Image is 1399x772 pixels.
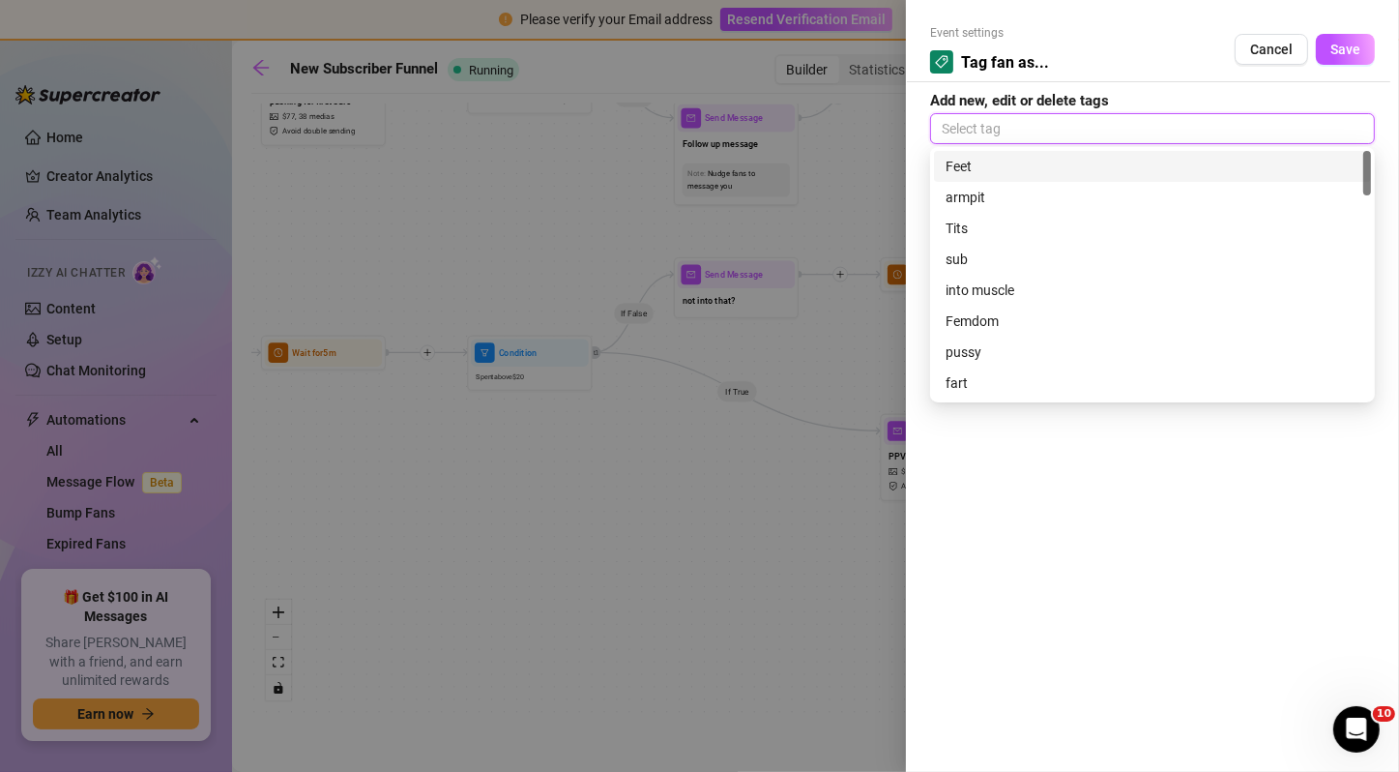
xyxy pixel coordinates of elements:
[961,50,1049,74] span: Tag fan as...
[934,275,1371,306] div: into muscle
[934,337,1371,368] div: pussy
[946,341,1359,363] div: pussy
[935,55,948,69] span: tag
[1330,42,1360,57] span: Save
[946,156,1359,177] div: Feet
[930,92,1109,109] strong: Add new, edit or delete tags
[946,249,1359,270] div: sub
[934,151,1371,182] div: Feet
[934,244,1371,275] div: sub
[1333,706,1380,753] iframe: Intercom live chat
[930,24,1049,43] span: Event settings
[1316,34,1375,65] button: Save
[934,306,1371,337] div: Femdom
[946,187,1359,208] div: armpit
[934,182,1371,213] div: armpit
[946,311,1359,332] div: Femdom
[934,213,1371,244] div: Tits
[946,372,1359,394] div: fart
[946,218,1359,239] div: Tits
[934,368,1371,399] div: fart
[946,280,1359,301] div: into muscle
[1373,706,1395,722] span: 10
[1235,34,1308,65] button: Cancel
[1250,42,1293,57] span: Cancel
